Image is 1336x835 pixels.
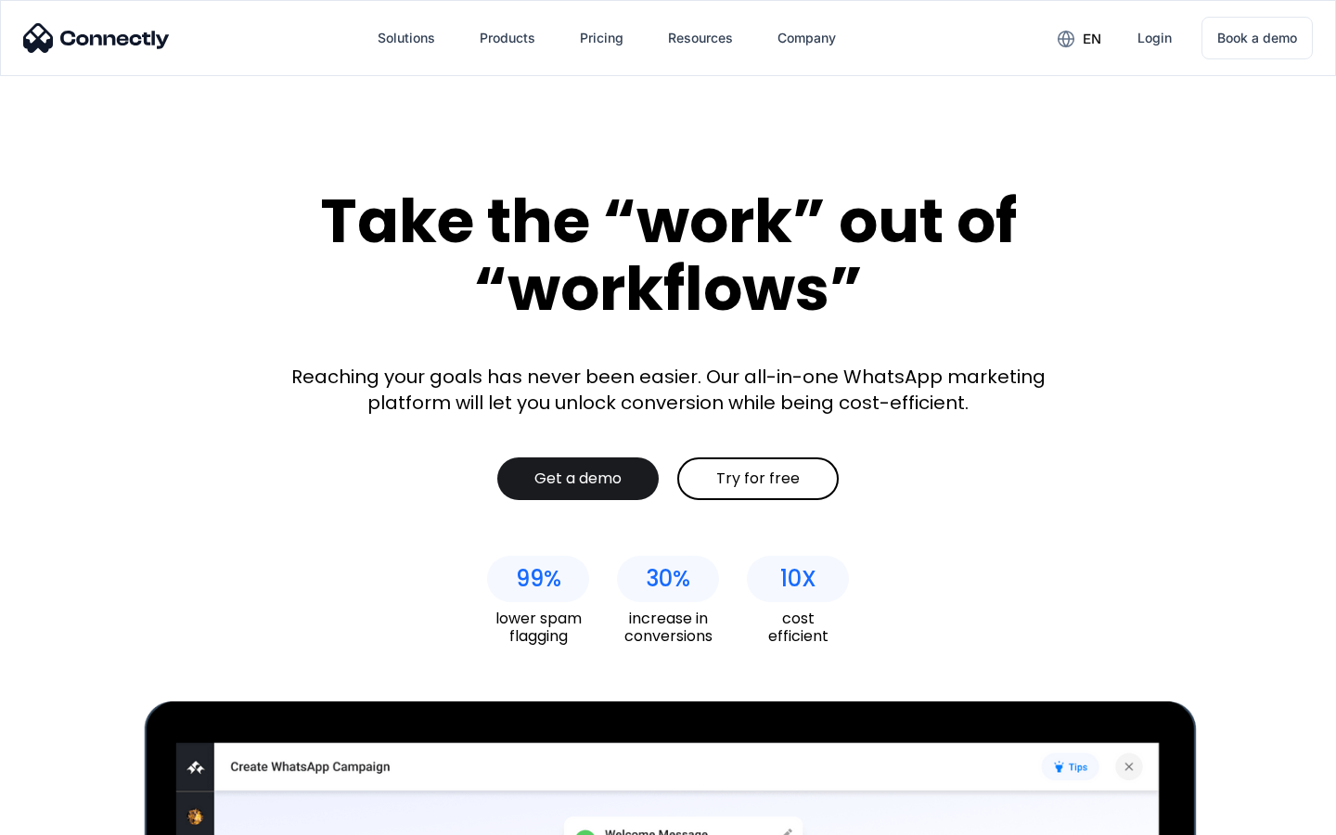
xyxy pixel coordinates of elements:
[580,25,623,51] div: Pricing
[480,25,535,51] div: Products
[487,610,589,645] div: lower spam flagging
[37,803,111,829] ul: Language list
[617,610,719,645] div: increase in conversions
[497,457,659,500] a: Get a demo
[278,364,1058,416] div: Reaching your goals has never been easier. Our all-in-one WhatsApp marketing platform will let yo...
[534,469,622,488] div: Get a demo
[1201,17,1313,59] a: Book a demo
[1137,25,1172,51] div: Login
[23,23,170,53] img: Connectly Logo
[677,457,839,500] a: Try for free
[1083,26,1101,52] div: en
[646,566,690,592] div: 30%
[516,566,561,592] div: 99%
[19,803,111,829] aside: Language selected: English
[747,610,849,645] div: cost efficient
[250,187,1085,322] div: Take the “work” out of “workflows”
[777,25,836,51] div: Company
[565,16,638,60] a: Pricing
[780,566,816,592] div: 10X
[668,25,733,51] div: Resources
[378,25,435,51] div: Solutions
[716,469,800,488] div: Try for free
[1123,16,1187,60] a: Login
